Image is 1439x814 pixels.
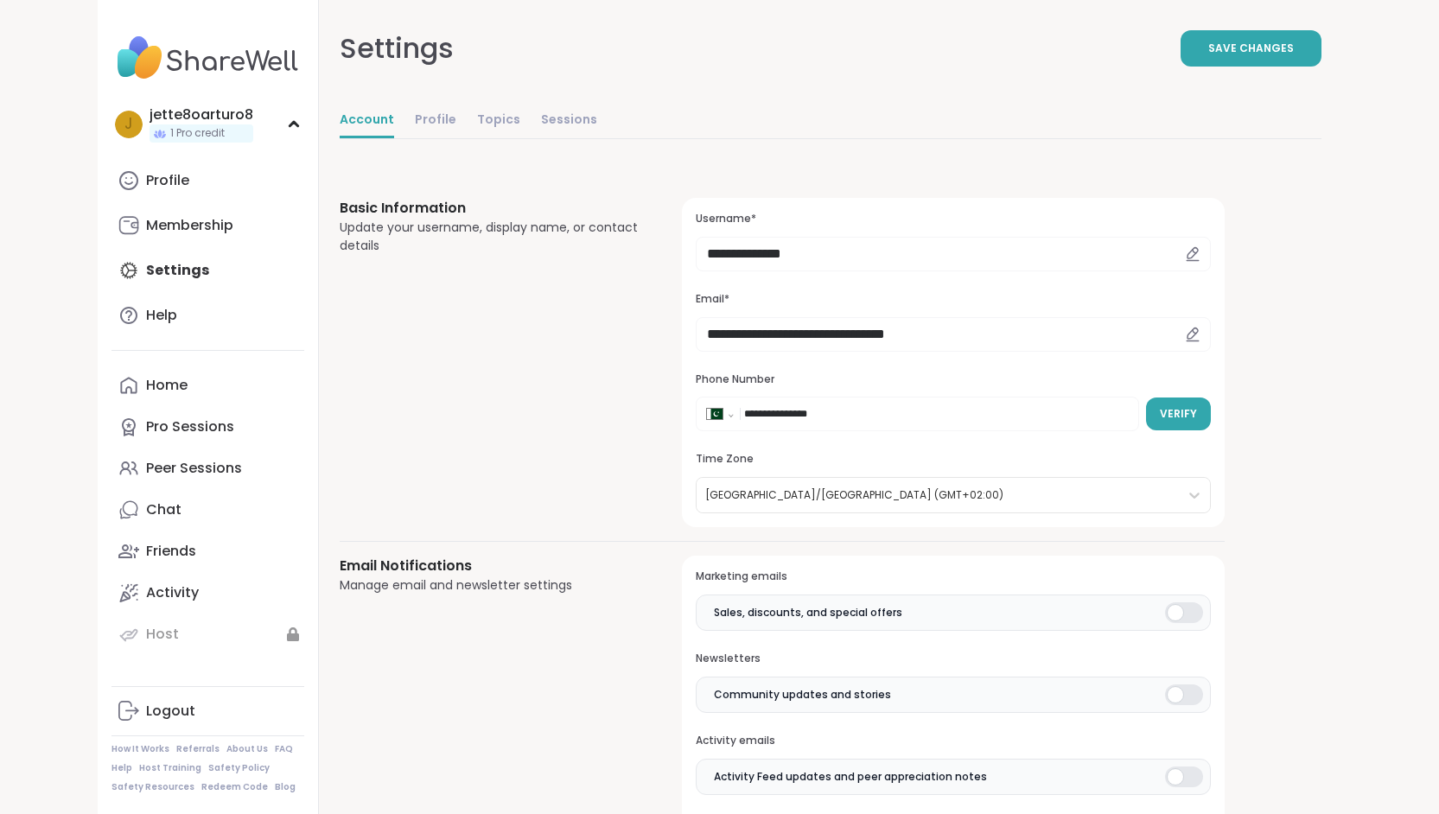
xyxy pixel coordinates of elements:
[146,376,188,395] div: Home
[146,500,181,519] div: Chat
[714,687,891,703] span: Community updates and stories
[275,781,296,793] a: Blog
[111,448,304,489] a: Peer Sessions
[714,605,902,620] span: Sales, discounts, and special offers
[111,531,304,572] a: Friends
[111,489,304,531] a: Chat
[1181,30,1321,67] button: Save Changes
[111,28,304,88] img: ShareWell Nav Logo
[340,28,454,69] div: Settings
[146,216,233,235] div: Membership
[111,205,304,246] a: Membership
[1146,397,1211,430] button: Verify
[146,625,179,644] div: Host
[146,306,177,325] div: Help
[111,781,194,793] a: Safety Resources
[146,542,196,561] div: Friends
[696,292,1210,307] h3: Email*
[696,372,1210,387] h3: Phone Number
[201,781,268,793] a: Redeem Code
[1160,406,1197,422] span: Verify
[111,614,304,655] a: Host
[208,762,270,774] a: Safety Policy
[146,417,234,436] div: Pro Sessions
[146,171,189,190] div: Profile
[275,743,293,755] a: FAQ
[415,104,456,138] a: Profile
[541,104,597,138] a: Sessions
[146,702,195,721] div: Logout
[111,295,304,336] a: Help
[340,556,641,576] h3: Email Notifications
[696,652,1210,666] h3: Newsletters
[696,452,1210,467] h3: Time Zone
[150,105,253,124] div: jette8oarturo8
[696,569,1210,584] h3: Marketing emails
[340,104,394,138] a: Account
[714,769,987,785] span: Activity Feed updates and peer appreciation notes
[111,406,304,448] a: Pro Sessions
[111,690,304,732] a: Logout
[1208,41,1294,56] span: Save Changes
[111,365,304,406] a: Home
[146,459,242,478] div: Peer Sessions
[139,762,201,774] a: Host Training
[176,743,220,755] a: Referrals
[111,743,169,755] a: How It Works
[111,160,304,201] a: Profile
[226,743,268,755] a: About Us
[124,113,132,136] span: j
[111,572,304,614] a: Activity
[340,198,641,219] h3: Basic Information
[340,576,641,595] div: Manage email and newsletter settings
[111,762,132,774] a: Help
[477,104,520,138] a: Topics
[146,583,199,602] div: Activity
[170,126,225,141] span: 1 Pro credit
[340,219,641,255] div: Update your username, display name, or contact details
[696,212,1210,226] h3: Username*
[696,734,1210,748] h3: Activity emails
